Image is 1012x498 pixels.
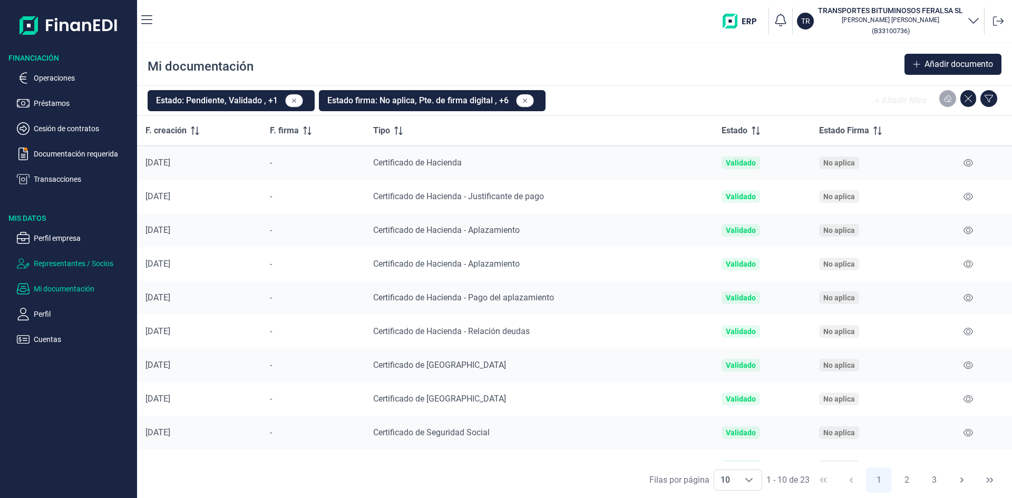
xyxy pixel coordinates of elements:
div: Validado [726,361,756,369]
button: Operaciones [17,72,133,84]
span: Certificado de Hacienda - Aplazamiento [373,259,520,269]
div: No aplica [823,327,855,336]
div: [DATE] [145,326,253,337]
div: No aplica [823,260,855,268]
h3: TRANSPORTES BITUMINOSOS FERALSA SL [818,5,963,16]
div: [DATE] [145,259,253,269]
div: No aplica [823,428,855,437]
div: No aplica [823,226,855,235]
button: First Page [811,467,836,493]
button: Mi documentación [17,282,133,295]
button: Last Page [977,467,1003,493]
div: No aplica [823,294,855,302]
button: Representantes / Socios [17,257,133,270]
span: Certificado de Hacienda - Pago del aplazamiento [373,292,554,302]
span: 1 - 10 de 23 [766,476,810,484]
p: Representantes / Socios [34,257,133,270]
span: Certificado de [GEOGRAPHIC_DATA] [373,360,506,370]
button: Estado: Pendiente, Validado , +1 [148,90,315,111]
span: Certificado de Hacienda [373,158,462,168]
button: Estado firma: No aplica, Pte. de firma digital , +6 [319,90,546,111]
div: - [270,158,356,168]
span: Certificado de Hacienda - Relación deudas [373,326,530,336]
span: F. creación [145,124,187,137]
p: Transacciones [34,173,133,185]
div: - [270,225,356,236]
span: Certificado de Hacienda - Justificante de pago [373,191,544,201]
button: TRTRANSPORTES BITUMINOSOS FERALSA SL[PERSON_NAME] [PERSON_NAME](B33100736) [797,5,980,37]
p: TR [801,16,810,26]
span: Certificado de Hacienda - Aplazamiento [373,225,520,235]
button: Previous Page [839,467,864,493]
div: Validado [726,192,756,201]
button: Cuentas [17,333,133,346]
p: Cesión de contratos [34,122,133,135]
button: Perfil [17,308,133,320]
button: Perfil empresa [17,232,133,245]
div: [DATE] [145,225,253,236]
div: Mi documentación [148,58,254,75]
div: [DATE] [145,461,253,472]
p: Perfil [34,308,133,320]
span: Estado [722,124,747,137]
div: [DATE] [145,292,253,303]
div: - [270,360,356,370]
span: Certificado de Seguridad Social [373,427,490,437]
div: Validado [726,327,756,336]
div: No aplica [823,395,855,403]
div: [DATE] [145,427,253,438]
div: No aplica [823,192,855,201]
div: - [270,292,356,303]
button: Page 1 [866,467,891,493]
div: No aplica [823,159,855,167]
div: Choose [736,470,762,490]
div: [DATE] [145,360,253,370]
div: - [270,191,356,202]
span: Añadir documento [925,58,993,71]
span: F. firma [270,124,299,137]
div: [DATE] [145,158,253,168]
div: Validado [726,159,756,167]
img: Logo de aplicación [20,8,118,42]
p: Cuentas [34,333,133,346]
div: Validado [726,294,756,302]
div: [DATE] [145,191,253,202]
span: Tipo [373,124,390,137]
span: 10 [714,470,736,490]
button: Préstamos [17,97,133,110]
p: Perfil empresa [34,232,133,245]
p: Documentación requerida [34,148,133,160]
small: Copiar cif [872,27,910,35]
button: Page 3 [922,467,947,493]
button: Añadir documento [904,54,1001,75]
p: Operaciones [34,72,133,84]
button: Cesión de contratos [17,122,133,135]
div: No aplica [823,361,855,369]
div: Validado [726,428,756,437]
button: Transacciones [17,173,133,185]
div: Validado [726,260,756,268]
button: Next Page [949,467,975,493]
img: erp [723,14,764,28]
p: Préstamos [34,97,133,110]
div: [DATE] [145,394,253,404]
div: - [270,259,356,269]
button: Documentación requerida [17,148,133,160]
div: - [270,394,356,404]
div: Filas por página [649,474,709,486]
div: - [270,427,356,438]
div: Validado [726,226,756,235]
p: [PERSON_NAME] [PERSON_NAME] [818,16,963,24]
div: - [270,326,356,337]
p: Mi documentación [34,282,133,295]
span: Certificado de [GEOGRAPHIC_DATA] [373,394,506,404]
button: Page 2 [894,467,919,493]
div: - [270,461,356,472]
span: Estado Firma [819,124,869,137]
span: Certificado de [GEOGRAPHIC_DATA] [373,461,506,471]
div: Validado [726,395,756,403]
